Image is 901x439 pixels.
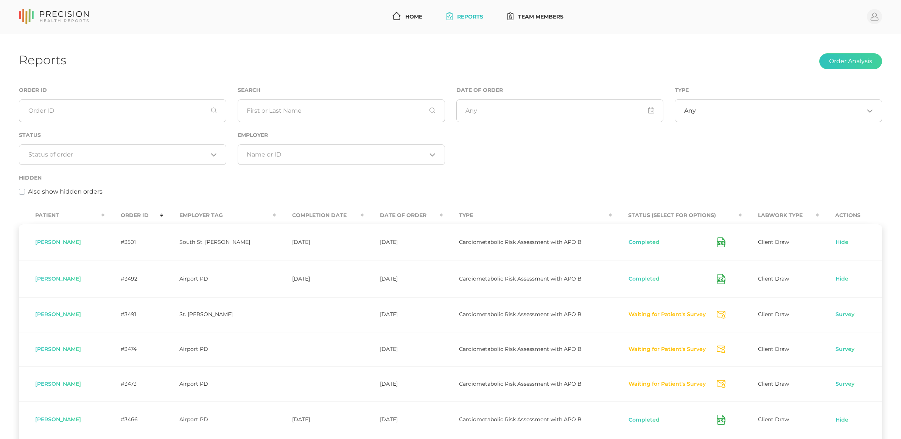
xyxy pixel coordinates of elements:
span: Cardiometabolic Risk Assessment with APO B [459,311,582,318]
span: Client Draw [758,311,789,318]
td: #3474 [104,332,163,367]
span: Cardiometabolic Risk Assessment with APO B [459,346,582,352]
td: #3491 [104,297,163,332]
th: Actions [819,207,882,224]
th: Date Of Order : activate to sort column ascending [364,207,443,224]
label: Employer [238,132,268,138]
td: #3473 [104,366,163,401]
a: Hide [835,416,849,424]
span: Cardiometabolic Risk Assessment with APO B [459,239,582,245]
label: Search [238,87,260,93]
input: Search for option [696,107,864,115]
h1: Reports [19,53,66,67]
button: Order Analysis [819,53,882,69]
span: Cardiometabolic Risk Assessment with APO B [459,275,582,282]
span: Client Draw [758,239,789,245]
td: [DATE] [276,261,364,297]
th: Order ID : activate to sort column ascending [104,207,163,224]
td: [DATE] [364,261,443,297]
span: [PERSON_NAME] [35,346,81,352]
th: Completion Date : activate to sort column ascending [276,207,364,224]
td: Airport PD [163,332,276,367]
button: Completed [628,239,660,246]
label: Hidden [19,175,42,181]
button: Waiting for Patient's Survey [628,380,706,388]
span: [PERSON_NAME] [35,311,81,318]
th: Type : activate to sort column ascending [443,207,612,224]
label: Order ID [19,87,47,93]
td: [DATE] [364,332,443,367]
td: [DATE] [364,366,443,401]
input: Search for option [247,151,426,158]
button: Waiting for Patient's Survey [628,311,706,318]
input: First or Last Name [238,99,445,122]
td: [DATE] [364,224,443,261]
label: Status [19,132,41,138]
td: #3466 [104,401,163,438]
td: Airport PD [163,366,276,401]
span: Client Draw [758,380,789,387]
svg: Send Notification [717,380,725,388]
div: Search for option [238,144,445,165]
input: Any [456,99,664,122]
input: Order ID [19,99,226,122]
span: [PERSON_NAME] [35,275,81,282]
td: [DATE] [364,297,443,332]
a: Hide [835,239,849,246]
label: Also show hidden orders [28,187,103,196]
span: [PERSON_NAME] [35,239,81,245]
td: Airport PD [163,401,276,438]
th: Status (Select for Options) : activate to sort column ascending [612,207,742,224]
td: South St. [PERSON_NAME] [163,224,276,261]
button: Completed [628,416,660,424]
a: Survey [835,311,855,318]
span: Any [684,107,696,115]
svg: Send Notification [717,346,725,354]
span: Client Draw [758,416,789,423]
a: Home [389,10,425,24]
td: [DATE] [364,401,443,438]
td: #3501 [104,224,163,261]
td: [DATE] [276,401,364,438]
svg: Send Notification [717,311,725,319]
a: Hide [835,275,849,283]
button: Waiting for Patient's Survey [628,346,706,353]
td: Airport PD [163,261,276,297]
td: [DATE] [276,224,364,261]
span: [PERSON_NAME] [35,416,81,423]
a: Reports [443,10,486,24]
label: Date of Order [456,87,503,93]
input: Search for option [28,151,208,158]
span: Client Draw [758,275,789,282]
th: Employer Tag : activate to sort column ascending [163,207,276,224]
a: Team Members [504,10,566,24]
th: Labwork Type : activate to sort column ascending [742,207,819,224]
span: Cardiometabolic Risk Assessment with APO B [459,416,582,423]
span: Client Draw [758,346,789,352]
div: Search for option [675,99,882,122]
td: #3492 [104,261,163,297]
td: St. [PERSON_NAME] [163,297,276,332]
span: Cardiometabolic Risk Assessment with APO B [459,380,582,387]
div: Search for option [19,144,226,165]
a: Survey [835,346,855,353]
a: Survey [835,380,855,388]
button: Completed [628,275,660,283]
label: Type [675,87,689,93]
span: [PERSON_NAME] [35,380,81,387]
th: Patient : activate to sort column ascending [19,207,104,224]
